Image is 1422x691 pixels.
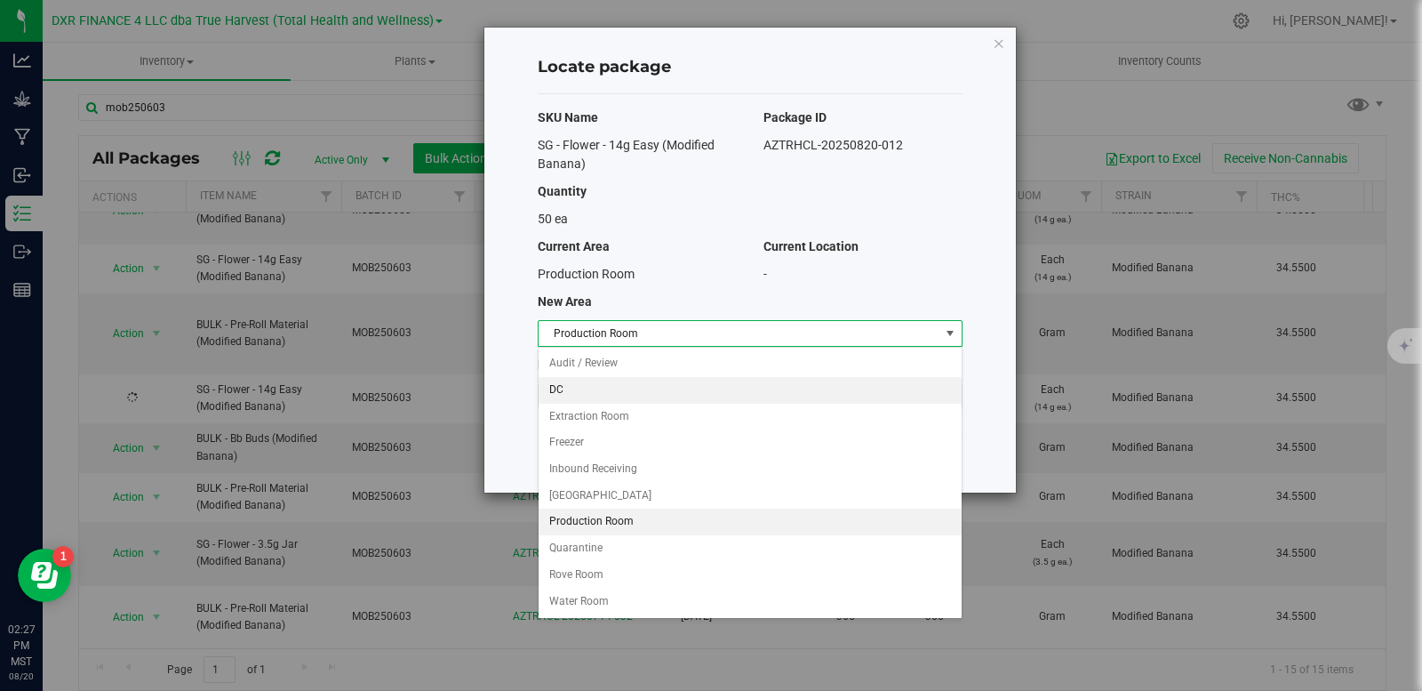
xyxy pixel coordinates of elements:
span: Quantity [538,184,587,198]
li: Audit / Review [539,350,962,377]
span: SKU Name [538,110,598,125]
iframe: Resource center unread badge [52,546,74,567]
li: Freezer [539,430,962,456]
span: SG - Flower - 14g Easy (Modified Banana) [538,138,715,171]
span: Production Room [539,321,939,346]
span: select [939,321,961,346]
span: Package ID [763,110,827,125]
span: New Area [538,294,592,309]
li: Rove Room [539,562,962,589]
h4: Locate package [538,56,963,79]
li: Water Room [539,589,962,615]
span: 50 ea [538,212,568,226]
span: Current Area [538,239,610,253]
span: Current Location [763,239,859,253]
span: - [763,267,767,281]
li: Extraction Room [539,404,962,430]
span: AZTRHCL-20250820-012 [763,138,903,152]
li: [GEOGRAPHIC_DATA] [539,483,962,510]
iframe: Resource center [18,549,71,602]
li: Quarantine [539,535,962,562]
li: DC [539,377,962,404]
li: Production Room [539,509,962,535]
span: Production Room [538,267,635,281]
li: Inbound Receiving [539,456,962,483]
